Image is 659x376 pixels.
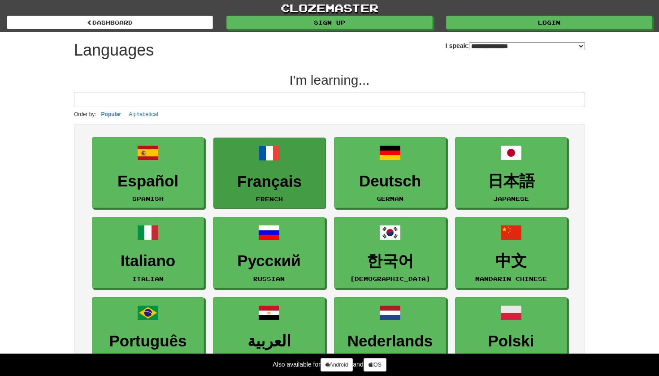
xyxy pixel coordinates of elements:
a: РусскийRussian [213,217,325,288]
button: Popular [99,109,124,119]
a: EspañolSpanish [92,137,204,208]
a: 中文Mandarin Chinese [455,217,567,288]
small: [DEMOGRAPHIC_DATA] [350,276,430,282]
h3: Italiano [97,252,199,270]
a: PortuguêsPortuguese [92,297,204,368]
h3: 日本語 [460,173,562,190]
h3: Nederlands [339,333,441,350]
a: PolskiPolish [455,297,567,368]
a: DeutschGerman [334,137,446,208]
h3: Deutsch [339,173,441,190]
h3: Русский [218,252,320,270]
h3: Français [218,173,321,190]
h2: I'm learning... [74,73,585,87]
button: Alphabetical [126,109,160,119]
a: Android [321,358,353,372]
h1: Languages [74,41,154,59]
h3: Português [97,333,199,350]
small: Spanish [132,195,164,202]
h3: Español [97,173,199,190]
h3: 中文 [460,252,562,270]
a: 日本語Japanese [455,137,567,208]
a: FrançaisFrench [213,138,325,209]
a: iOS [364,358,386,372]
small: Mandarin Chinese [475,276,547,282]
select: I speak: [469,42,585,50]
small: Russian [253,276,285,282]
a: dashboard [7,16,213,29]
small: Italian [132,276,164,282]
h3: Polski [460,333,562,350]
small: Order by: [74,111,96,117]
a: العربيةArabic [213,297,325,368]
h3: 한국어 [339,252,441,270]
small: French [256,196,283,202]
small: Japanese [493,195,529,202]
a: NederlandsDutch [334,297,446,368]
a: 한국어[DEMOGRAPHIC_DATA] [334,217,446,288]
small: German [377,195,403,202]
label: I speak: [446,41,585,50]
a: ItalianoItalian [92,217,204,288]
h3: العربية [218,333,320,350]
a: Sign up [226,16,433,29]
a: Login [446,16,652,29]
